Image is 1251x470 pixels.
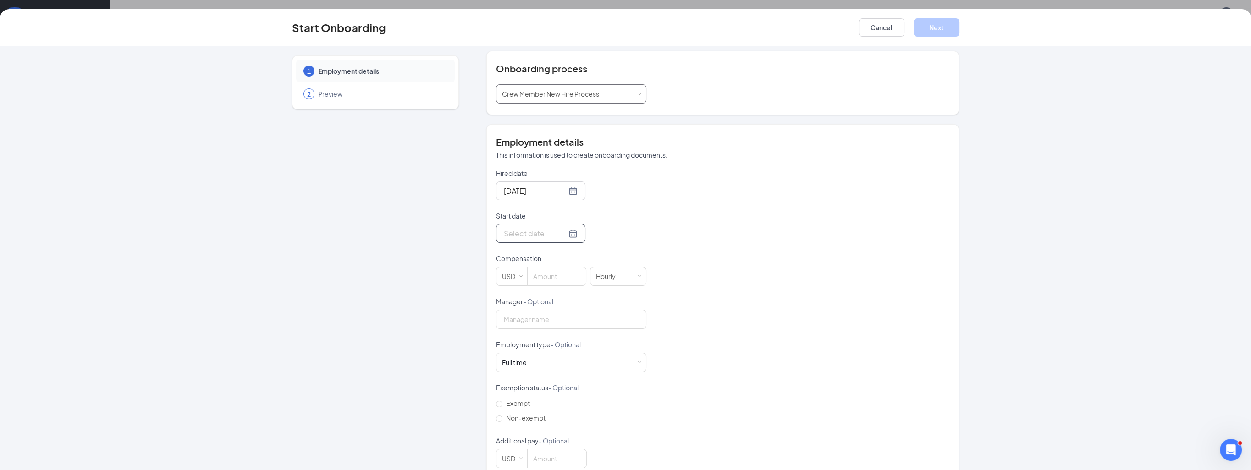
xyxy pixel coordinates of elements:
[318,66,446,76] span: Employment details
[523,297,553,306] span: - Optional
[502,399,534,407] span: Exempt
[914,18,959,37] button: Next
[504,185,567,197] input: Aug 21, 2025
[307,89,311,98] span: 2
[502,358,527,367] div: Full time
[496,254,646,263] p: Compensation
[502,358,533,367] div: [object Object]
[859,18,904,37] button: Cancel
[496,436,646,445] p: Additional pay
[1220,439,1242,461] iframe: Intercom live chat
[502,85,606,103] div: [object Object]
[502,414,549,422] span: Non-exempt
[496,340,646,349] p: Employment type
[496,383,646,392] p: Exemption status
[496,150,949,159] p: This information is used to create onboarding documents.
[502,449,522,468] div: USD
[496,169,646,178] p: Hired date
[496,310,646,329] input: Manager name
[528,267,586,285] input: Amount
[548,383,579,392] span: - Optional
[307,66,311,76] span: 1
[496,62,949,75] h4: Onboarding process
[496,211,646,220] p: Start date
[292,20,386,35] h3: Start Onboarding
[528,449,586,468] input: Amount
[539,437,569,445] span: - Optional
[496,136,949,148] h4: Employment details
[551,340,581,349] span: - Optional
[596,267,622,285] div: Hourly
[496,297,646,306] p: Manager
[502,90,599,98] span: Crew Member New Hire Process
[502,267,522,285] div: USD
[318,89,446,98] span: Preview
[504,228,567,239] input: Select date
